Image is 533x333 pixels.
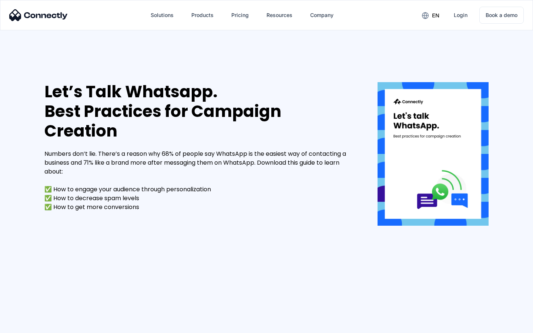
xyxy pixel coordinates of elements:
img: Connectly Logo [9,9,68,21]
aside: Language selected: English [7,320,44,330]
div: Login [454,10,467,20]
div: en [432,10,439,21]
div: Let’s Talk Whatsapp. Best Practices for Campaign Creation [44,82,355,141]
div: Products [191,10,214,20]
a: Book a demo [479,7,524,24]
a: Pricing [225,6,255,24]
div: Numbers don’t lie. There’s a reason why 68% of people say WhatsApp is the easiest way of contacti... [44,149,355,212]
ul: Language list [15,320,44,330]
div: Resources [266,10,292,20]
div: Company [310,10,333,20]
a: Login [448,6,473,24]
div: Solutions [151,10,174,20]
div: Pricing [231,10,249,20]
